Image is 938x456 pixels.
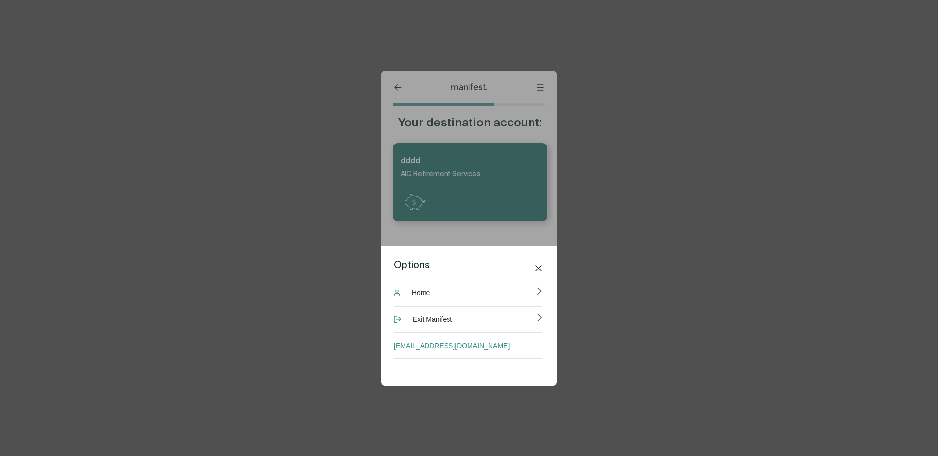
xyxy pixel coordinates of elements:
[394,332,542,359] button: [EMAIL_ADDRESS][DOMAIN_NAME]
[412,283,430,303] span: Home
[394,259,542,272] div: Options
[394,306,542,332] button: Exit Manifest
[394,280,542,306] button: Home
[413,310,452,329] span: Exit Manifest
[394,336,540,355] a: [EMAIL_ADDRESS][DOMAIN_NAME]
